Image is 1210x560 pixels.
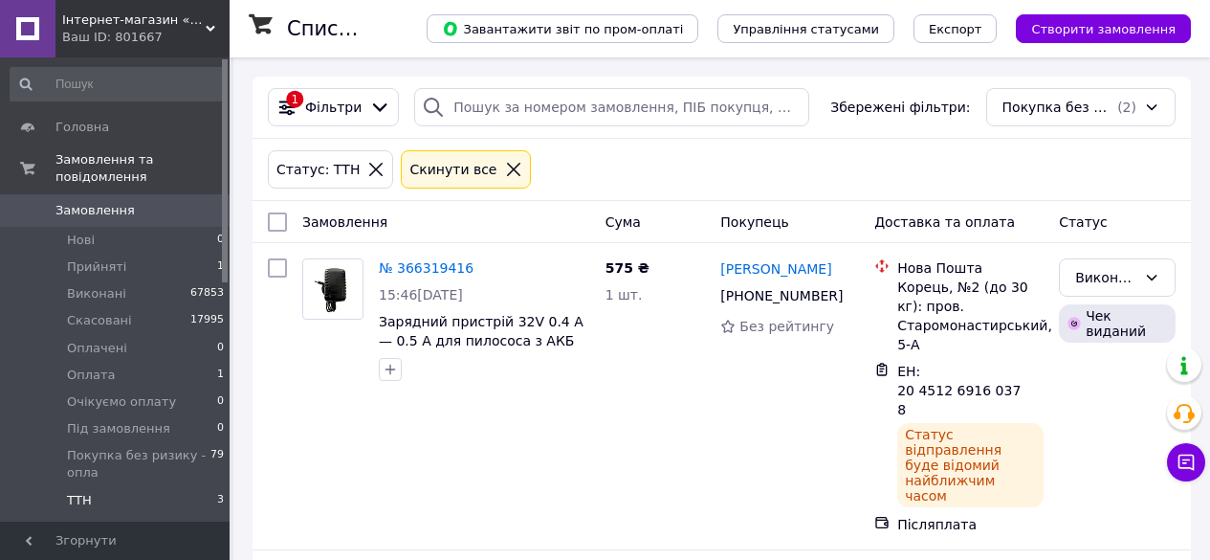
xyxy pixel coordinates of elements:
span: Завантажити звіт по пром-оплаті [442,20,683,37]
span: 1 шт. [605,287,643,302]
span: 575 ₴ [605,260,649,276]
span: Управління статусами [733,22,879,36]
div: Статус відправлення буде відомий найближчим часом [897,423,1044,507]
span: Експорт [929,22,982,36]
div: Післяплата [897,515,1044,534]
span: Замовлення [55,202,135,219]
button: Експорт [913,14,998,43]
span: Виконані [67,285,126,302]
span: Cума [605,214,641,230]
button: Завантажити звіт по пром-оплаті [427,14,698,43]
div: Cкинути все [406,159,500,180]
img: Фото товару [311,259,356,319]
span: Нові [67,232,95,249]
div: Корець, №2 (до 30 кг): пров. Старомонастирський, 5-А [897,278,1044,354]
button: Управління статусами [717,14,894,43]
a: Створити замовлення [997,20,1191,35]
span: Прийняті [67,258,126,276]
span: ЕН: 20 4512 6916 0378 [897,364,1021,417]
div: Ваш ID: 801667 [62,29,230,46]
span: [PHONE_NUMBER] [720,288,843,303]
span: Покупка без ризику - опла [67,447,210,482]
span: 0 [217,420,224,437]
a: Фото товару [302,258,363,320]
span: 17995 [190,312,224,329]
h1: Список замовлень [287,17,481,40]
span: 1 [217,367,224,384]
span: Під замовлення [67,420,170,437]
span: 15:46[DATE] [379,287,463,302]
span: 0 [217,232,224,249]
span: Оплата [67,367,116,384]
span: 0 [217,393,224,411]
span: Фільтри [305,98,362,117]
a: № 366319416 [379,260,473,276]
a: [PERSON_NAME] [720,259,831,279]
span: Створити замовлення [1031,22,1176,36]
span: (2) [1117,100,1136,115]
span: Очікуємо оплату [67,393,176,411]
span: Покупець [720,214,788,230]
span: 79 [210,447,224,482]
span: 0 [217,340,224,357]
div: Нова Пошта [897,258,1044,278]
input: Пошук [10,67,226,101]
span: Інтернет-магазин «ITgoods» [62,11,206,29]
span: Без рейтингу [739,319,834,334]
span: Скасовані [67,312,132,329]
span: Замовлення та повідомлення [55,151,230,186]
span: Доставка та оплата [874,214,1015,230]
div: Чек виданий [1059,304,1176,343]
a: Зарядний пристрій 32V 0.4 A — 0.5 A для пилососа з АКБ 25.2V Bosch BBH3, Bissell ICONpet Pro, K12... [379,314,583,406]
span: 3 [217,492,224,509]
span: Замовлення [302,214,387,230]
span: ТТН [67,492,92,509]
span: Головна [55,119,109,136]
div: Виконано [1075,267,1136,288]
div: Статус: ТТН [273,159,363,180]
span: 67853 [190,285,224,302]
span: 1 [217,258,224,276]
span: Статус [1059,214,1108,230]
span: Оплачені [67,340,127,357]
button: Чат з покупцем [1167,443,1205,482]
button: Створити замовлення [1016,14,1191,43]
